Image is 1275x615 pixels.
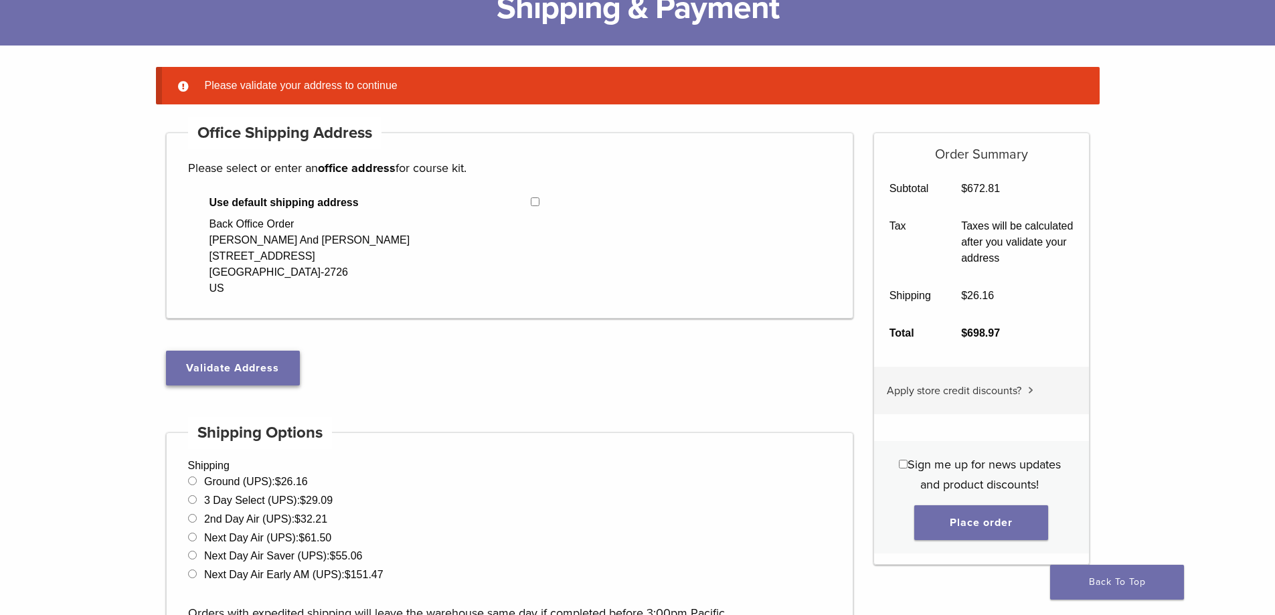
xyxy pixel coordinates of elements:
[204,532,331,543] label: Next Day Air (UPS):
[299,532,305,543] span: $
[330,550,336,561] span: $
[294,513,301,525] span: $
[330,550,363,561] bdi: 55.06
[1028,387,1033,393] img: caret.svg
[961,183,1000,194] bdi: 672.81
[204,513,327,525] label: 2nd Day Air (UPS):
[914,505,1048,540] button: Place order
[166,351,300,385] button: Validate Address
[318,161,396,175] strong: office address
[275,476,281,487] span: $
[874,315,946,352] th: Total
[188,117,382,149] h4: Office Shipping Address
[204,495,333,506] label: 3 Day Select (UPS):
[299,532,331,543] bdi: 61.50
[345,569,351,580] span: $
[204,550,363,561] label: Next Day Air Saver (UPS):
[300,495,333,506] bdi: 29.09
[961,327,967,339] span: $
[961,290,967,301] span: $
[874,170,946,207] th: Subtotal
[874,207,946,277] th: Tax
[908,457,1061,492] span: Sign me up for news updates and product discounts!
[204,569,384,580] label: Next Day Air Early AM (UPS):
[961,183,967,194] span: $
[874,277,946,315] th: Shipping
[204,476,308,487] label: Ground (UPS):
[946,207,1089,277] td: Taxes will be calculated after you validate your address
[345,569,384,580] bdi: 151.47
[294,513,327,525] bdi: 32.21
[1050,565,1184,600] a: Back To Top
[887,384,1021,398] span: Apply store credit discounts?
[209,195,531,211] span: Use default shipping address
[188,417,333,449] h4: Shipping Options
[188,158,832,178] p: Please select or enter an for course kit.
[874,133,1089,163] h5: Order Summary
[961,327,1000,339] bdi: 698.97
[199,78,1078,94] li: Please validate your address to continue
[209,216,410,296] div: Back Office Order [PERSON_NAME] And [PERSON_NAME] [STREET_ADDRESS] [GEOGRAPHIC_DATA]-2726 US
[300,495,306,506] span: $
[275,476,308,487] bdi: 26.16
[899,460,908,468] input: Sign me up for news updates and product discounts!
[961,290,994,301] bdi: 26.16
